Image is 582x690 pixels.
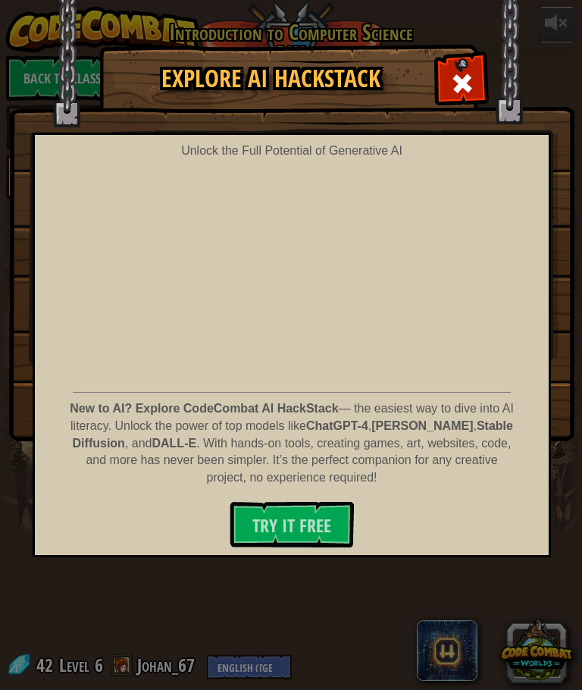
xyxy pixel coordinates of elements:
strong: Stable Diffusion [73,419,513,450]
span: Try It Free [252,513,331,538]
strong: ChatGPT-4 [306,419,368,432]
div: Unlock the Full Potential of Generative AI [42,143,541,160]
strong: [PERSON_NAME] [371,419,473,432]
strong: DALL-E [152,437,196,450]
p: — the easiest way to dive into AI literacy. Unlock the power of top models like , , , and . With ... [67,400,516,487]
h1: Explore AI HackStack [115,65,426,92]
strong: New to AI? Explore CodeCombat AI HackStack [70,402,338,415]
button: Try It Free [230,502,354,547]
